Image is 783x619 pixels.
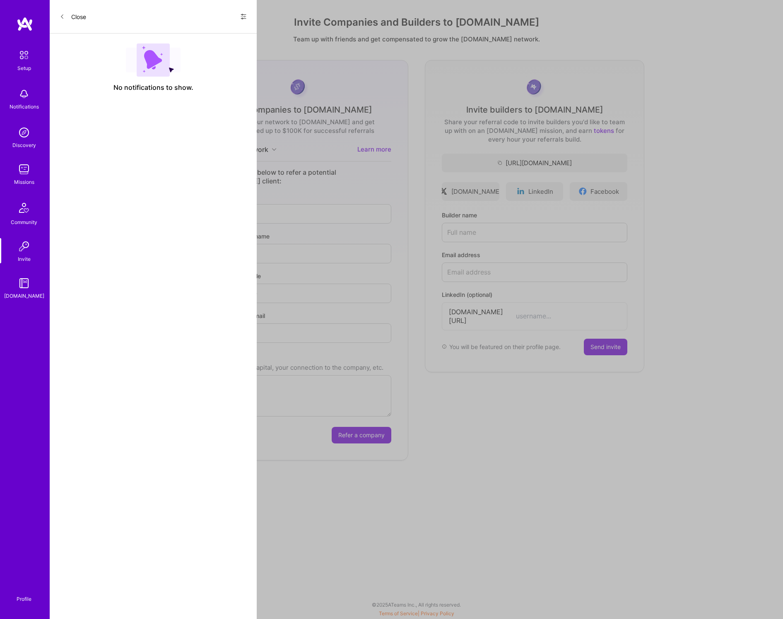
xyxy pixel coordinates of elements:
[11,218,37,226] div: Community
[16,124,32,141] img: discovery
[14,198,34,218] img: Community
[14,586,34,602] a: Profile
[126,43,181,77] img: empty
[12,141,36,149] div: Discovery
[10,102,39,111] div: Notifications
[18,255,31,263] div: Invite
[4,291,44,300] div: [DOMAIN_NAME]
[17,64,31,72] div: Setup
[16,86,32,102] img: bell
[16,275,32,291] img: guide book
[15,46,33,64] img: setup
[17,17,33,31] img: logo
[16,238,32,255] img: Invite
[60,10,86,23] button: Close
[16,161,32,178] img: teamwork
[113,83,193,92] span: No notifications to show.
[14,178,34,186] div: Missions
[17,595,31,602] div: Profile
